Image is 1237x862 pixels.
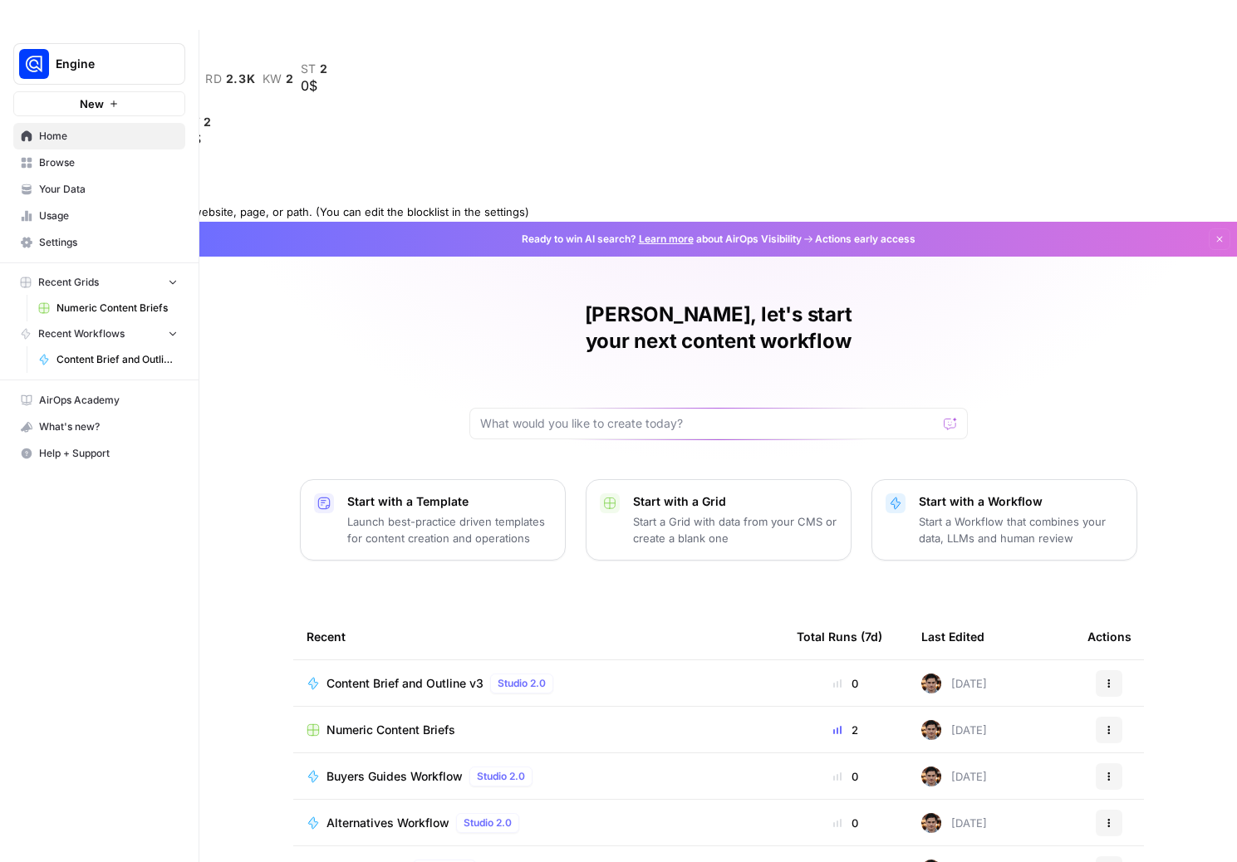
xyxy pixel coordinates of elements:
span: Content Brief and Outline v3 [56,352,178,367]
img: 7djlw4s4c8o79av5esfcj3z49qpk [921,720,941,740]
span: Recent Grids [38,275,99,290]
a: Buyers Guides WorkflowStudio 2.0 [307,766,770,786]
p: Start with a Workflow [919,493,1123,510]
span: 2 [204,115,212,129]
a: Content Brief and Outline v3Studio 2.0 [307,673,770,693]
a: Settings [13,229,185,256]
span: Alternatives Workflow [326,815,449,831]
button: Start with a TemplateLaunch best-practice driven templates for content creation and operations [300,479,566,561]
button: Start with a GridStart a Grid with data from your CMS or create a blank one [586,479,852,561]
img: 7djlw4s4c8o79av5esfcj3z49qpk [921,766,941,786]
div: 0$ [301,76,328,96]
input: What would you like to create today? [480,415,937,432]
span: AirOps Academy [39,393,178,408]
div: 0 [797,768,895,785]
span: st [301,62,317,76]
a: AirOps Academy [13,387,185,414]
p: Start a Grid with data from your CMS or create a blank one [633,513,837,546]
a: kw2 [263,72,294,86]
span: rd [205,72,222,86]
div: Recent [307,614,770,659]
p: Start a Workflow that combines your data, LLMs and human review [919,513,1123,546]
span: Settings [39,235,178,250]
button: Start with a WorkflowStart a Workflow that combines your data, LLMs and human review [871,479,1137,561]
div: Actions [1087,614,1131,659]
button: What's new? [13,414,185,440]
div: [DATE] [921,766,987,786]
p: Start with a Template [347,493,552,510]
span: kw [263,72,282,86]
div: [DATE] [921,673,987,693]
div: 0 [797,675,895,692]
span: Usage [39,208,178,223]
span: 2 [286,72,294,86]
span: Studio 2.0 [477,769,525,784]
span: Ready to win AI search? about AirOps Visibility [522,232,802,247]
span: Content Brief and Outline v3 [326,675,484,692]
span: Studio 2.0 [464,815,512,830]
span: Buyers Guides Workflow [326,768,463,785]
span: Numeric Content Briefs [56,301,178,316]
div: Total Runs (7d) [797,614,882,659]
div: What's new? [14,414,184,439]
h1: [PERSON_NAME], let's start your next content workflow [469,301,968,355]
span: Actions early access [815,232,915,247]
div: 2 [797,722,895,738]
div: [DATE] [921,720,987,740]
p: Start with a Grid [633,493,837,510]
img: 7djlw4s4c8o79av5esfcj3z49qpk [921,673,941,693]
div: 0 [797,815,895,831]
button: Recent Workflows [13,321,185,346]
a: Numeric Content Briefs [307,722,770,738]
span: Recent Workflows [38,326,125,341]
span: 2 [320,62,328,76]
button: Recent Grids [13,270,185,295]
span: Help + Support [39,446,178,461]
span: 2.3K [226,72,256,86]
span: Numeric Content Briefs [326,722,455,738]
a: Numeric Content Briefs [31,295,185,321]
p: Launch best-practice driven templates for content creation and operations [347,513,552,546]
div: Last Edited [921,614,984,659]
a: Usage [13,203,185,229]
button: Help + Support [13,440,185,467]
div: [DATE] [921,813,987,833]
span: Studio 2.0 [498,676,546,691]
a: Alternatives WorkflowStudio 2.0 [307,813,770,833]
a: Content Brief and Outline v3 [31,346,185,373]
a: Learn more [639,233,694,245]
a: st2 [301,62,328,76]
img: 7djlw4s4c8o79av5esfcj3z49qpk [921,813,941,833]
a: rd2.3K [205,72,255,86]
